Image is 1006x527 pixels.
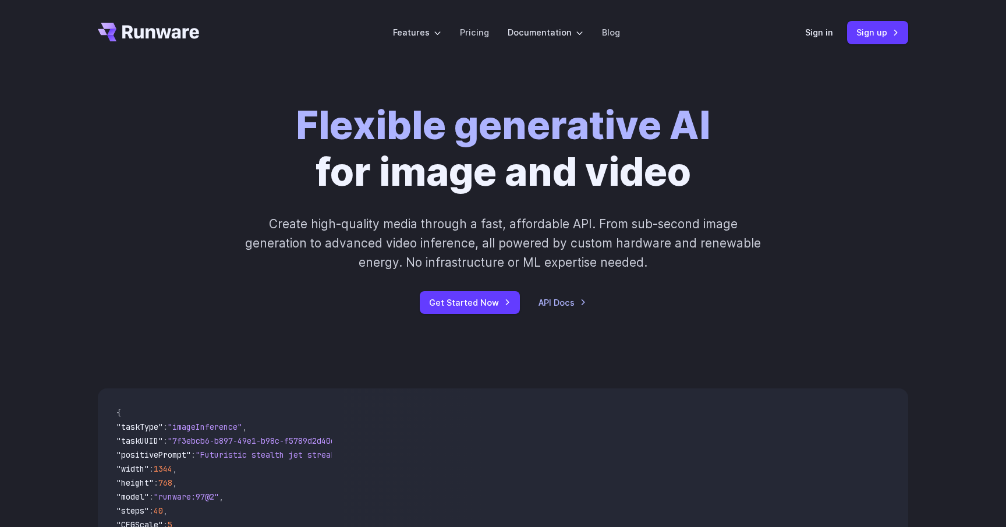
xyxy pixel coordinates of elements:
span: "runware:97@2" [154,491,219,502]
span: "Futuristic stealth jet streaking through a neon-lit cityscape with glowing purple exhaust" [196,450,619,460]
span: "positivePrompt" [116,450,191,460]
span: : [163,436,168,446]
span: 40 [154,505,163,516]
span: "imageInference" [168,422,242,432]
a: Blog [602,26,620,39]
strong: Flexible generative AI [296,102,710,148]
span: "taskType" [116,422,163,432]
a: Sign in [805,26,833,39]
span: "7f3ebcb6-b897-49e1-b98c-f5789d2d40d7" [168,436,345,446]
h1: for image and video [296,102,710,196]
label: Documentation [508,26,583,39]
a: Sign up [847,21,908,44]
span: : [149,505,154,516]
a: API Docs [539,296,586,309]
span: , [172,464,177,474]
label: Features [393,26,441,39]
span: "width" [116,464,149,474]
span: 768 [158,478,172,488]
p: Create high-quality media through a fast, affordable API. From sub-second image generation to adv... [244,214,763,273]
span: : [154,478,158,488]
a: Go to / [98,23,199,41]
span: : [163,422,168,432]
a: Pricing [460,26,489,39]
span: : [149,464,154,474]
span: "height" [116,478,154,488]
span: , [172,478,177,488]
span: , [163,505,168,516]
span: "model" [116,491,149,502]
span: 1344 [154,464,172,474]
span: : [149,491,154,502]
span: "taskUUID" [116,436,163,446]
span: , [219,491,224,502]
span: : [191,450,196,460]
span: "steps" [116,505,149,516]
span: , [242,422,247,432]
span: { [116,408,121,418]
a: Get Started Now [420,291,520,314]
